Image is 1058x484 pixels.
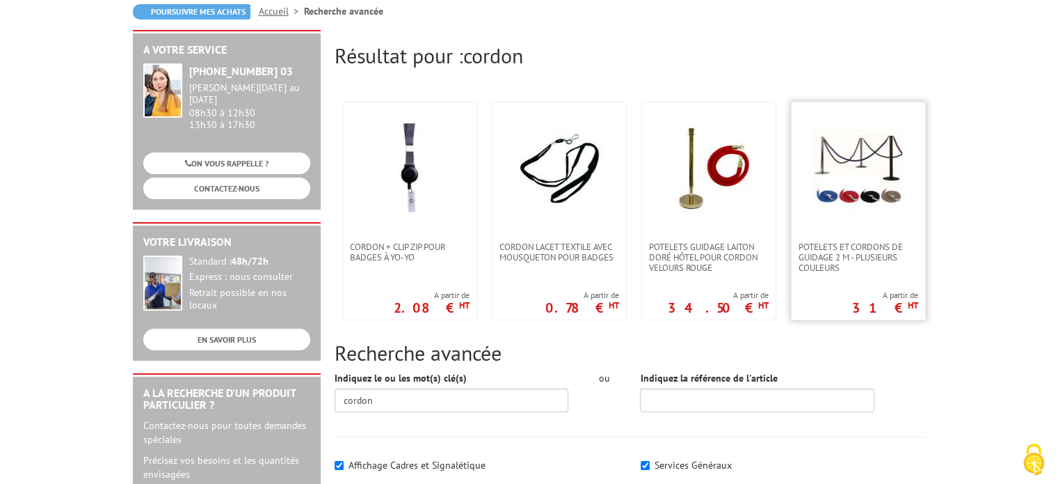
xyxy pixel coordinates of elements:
[609,299,619,311] sup: HT
[143,44,310,56] h2: A votre service
[792,242,925,273] a: Potelets et cordons de guidage 2 m - plusieurs couleurs
[189,82,310,106] div: [PERSON_NAME][DATE] au [DATE]
[348,459,486,471] label: Affichage Cadres et Signalétique
[394,290,470,301] span: A partir de
[545,290,619,301] span: A partir de
[304,4,383,18] li: Recherche avancée
[668,304,769,312] p: 34.50 €
[799,242,918,273] span: Potelets et cordons de guidage 2 m - plusieurs couleurs
[545,304,619,312] p: 0.78 €
[589,371,619,385] div: ou
[143,387,310,412] h2: A la recherche d'un produit particulier ?
[335,371,467,385] label: Indiquez le ou les mot(s) clé(s)
[335,44,926,67] h2: Résultat pour :
[640,371,777,385] label: Indiquez la référence de l'article
[852,304,918,312] p: 31 €
[642,242,776,273] a: Potelets guidage laiton doré hôtel pour cordon velours rouge
[655,459,732,471] label: Services Généraux
[143,236,310,249] h2: Votre livraison
[813,123,904,214] img: Potelets et cordons de guidage 2 m - plusieurs couleurs
[394,304,470,312] p: 2.08 €
[668,290,769,301] span: A partir de
[143,453,310,481] p: Précisez vos besoins et les quantités envisagées
[459,299,470,311] sup: HT
[143,63,182,118] img: widget-service.jpg
[143,256,182,311] img: widget-livraison.jpg
[758,299,769,311] sup: HT
[189,256,310,268] div: Standard :
[499,242,619,263] span: Cordon lacet textile avec mousqueton pour badges
[189,287,310,312] div: Retrait possible en nos locaux
[189,82,310,130] div: 08h30 à 12h30 13h30 à 17h30
[664,123,754,214] img: Potelets guidage laiton doré hôtel pour cordon velours rouge
[335,341,926,364] h2: Recherche avancée
[1009,437,1058,484] button: Cookies (fenêtre modale)
[852,290,918,301] span: A partir de
[259,5,304,17] a: Accueil
[133,4,250,19] a: Poursuivre mes achats
[649,242,769,273] span: Potelets guidage laiton doré hôtel pour cordon velours rouge
[189,271,310,283] div: Express : nous consulter
[641,461,650,470] input: Services Généraux
[231,255,268,267] strong: 48h/72h
[350,242,470,263] span: Cordon + clip Zip pour badges à Yo-Yo
[143,419,310,446] p: Contactez-nous pour toutes demandes spéciales
[335,461,344,470] input: Affichage Cadres et Signalétique
[189,64,293,78] strong: [PHONE_NUMBER] 03
[908,299,918,311] sup: HT
[143,329,310,350] a: EN SAVOIR PLUS
[143,153,310,174] a: ON VOUS RAPPELLE ?
[364,123,455,214] img: Cordon + clip Zip pour badges à Yo-Yo
[492,242,626,263] a: Cordon lacet textile avec mousqueton pour badges
[514,123,604,214] img: Cordon lacet textile avec mousqueton pour badges
[1016,442,1051,477] img: Cookies (fenêtre modale)
[463,42,523,69] span: cordon
[143,178,310,199] a: CONTACTEZ-NOUS
[343,242,476,263] a: Cordon + clip Zip pour badges à Yo-Yo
